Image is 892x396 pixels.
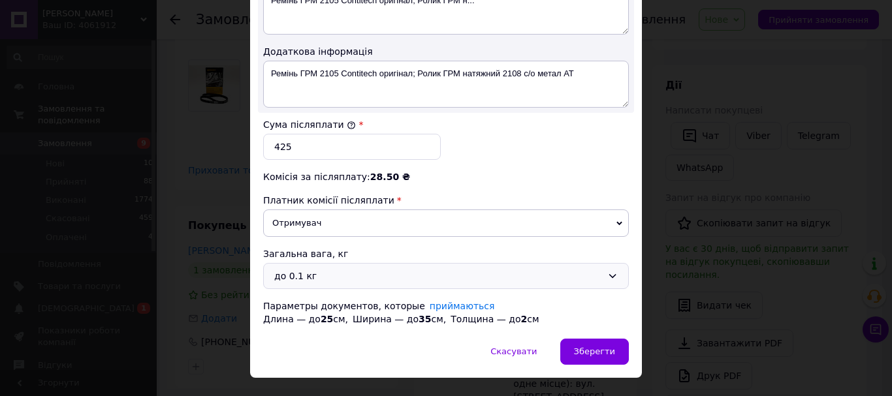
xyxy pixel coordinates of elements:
span: 2 [520,314,527,324]
div: до 0.1 кг [274,269,602,283]
div: Додаткова інформація [263,45,629,58]
div: Загальна вага, кг [263,247,629,260]
span: Отримувач [263,209,629,237]
span: Скасувати [490,346,537,356]
span: 28.50 ₴ [370,172,410,182]
span: 35 [419,314,431,324]
div: Комісія за післяплату: [263,170,629,183]
textarea: Ремінь ГРМ 2105 Contitech оригінал; Ролик ГРМ натяжний 2108 с/о метал АТ [263,61,629,108]
span: Платник комісії післяплати [263,195,394,206]
span: 25 [321,314,333,324]
label: Сума післяплати [263,119,356,130]
span: Зберегти [574,346,615,356]
div: Параметры документов, которые Длина — до см, Ширина — до см, Толщина — до см [263,299,629,326]
a: приймаються [430,301,495,311]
